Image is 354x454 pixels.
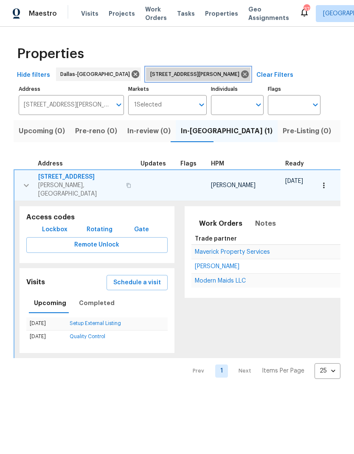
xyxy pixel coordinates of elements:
[268,87,320,92] label: Flags
[195,278,246,283] a: Modern Maids LLC
[17,50,84,58] span: Properties
[253,67,297,83] button: Clear Filters
[285,178,303,184] span: [DATE]
[60,70,133,78] span: Dallas-[GEOGRAPHIC_DATA]
[19,87,124,92] label: Address
[211,182,256,188] span: [PERSON_NAME]
[211,87,264,92] label: Individuals
[26,237,168,253] button: Remote Unlock
[145,5,167,22] span: Work Orders
[150,70,243,78] span: [STREET_ADDRESS][PERSON_NAME]
[26,278,45,287] h5: Visits
[128,222,155,238] button: Gate
[181,125,273,137] span: In-[GEOGRAPHIC_DATA] (1)
[132,224,152,235] span: Gate
[83,222,116,238] button: Rotating
[177,11,195,17] span: Tasks
[195,278,246,284] span: Modern Maids LLC
[199,218,242,230] span: Work Orders
[39,222,71,238] button: Lockbox
[109,9,135,18] span: Projects
[196,99,208,111] button: Open
[140,161,166,167] span: Updates
[195,249,270,255] span: Maverick Property Services
[42,224,67,235] span: Lockbox
[134,101,162,109] span: 1 Selected
[315,360,340,382] div: 25
[205,9,238,18] span: Properties
[195,263,239,269] span: [PERSON_NAME]
[70,334,105,339] a: Quality Control
[256,70,293,81] span: Clear Filters
[70,321,121,326] a: Setup External Listing
[253,99,264,111] button: Open
[34,298,66,308] span: Upcoming
[113,99,125,111] button: Open
[180,161,197,167] span: Flags
[38,173,121,181] span: [STREET_ADDRESS]
[19,125,65,137] span: Upcoming (0)
[26,213,168,222] h5: Access codes
[26,330,66,343] td: [DATE]
[195,236,237,242] span: Trade partner
[17,70,50,81] span: Hide filters
[128,87,207,92] label: Markets
[107,275,168,291] button: Schedule a visit
[195,249,270,255] a: Maverick Property Services
[79,298,115,308] span: Completed
[87,224,112,235] span: Rotating
[127,125,171,137] span: In-review (0)
[29,9,57,18] span: Maestro
[33,240,161,250] span: Remote Unlock
[285,161,304,167] span: Ready
[309,99,321,111] button: Open
[75,125,117,137] span: Pre-reno (0)
[303,5,309,14] div: 37
[255,218,276,230] span: Notes
[195,264,239,269] a: [PERSON_NAME]
[14,67,53,83] button: Hide filters
[113,277,161,288] span: Schedule a visit
[185,363,340,379] nav: Pagination Navigation
[56,67,141,81] div: Dallas-[GEOGRAPHIC_DATA]
[283,125,331,137] span: Pre-Listing (0)
[81,9,98,18] span: Visits
[146,67,250,81] div: [STREET_ADDRESS][PERSON_NAME]
[26,317,66,330] td: [DATE]
[285,161,312,167] div: Earliest renovation start date (first business day after COE or Checkout)
[248,5,289,22] span: Geo Assignments
[215,364,228,378] a: Goto page 1
[211,161,224,167] span: HPM
[38,181,121,198] span: [PERSON_NAME], [GEOGRAPHIC_DATA]
[38,161,63,167] span: Address
[262,367,304,375] p: Items Per Page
